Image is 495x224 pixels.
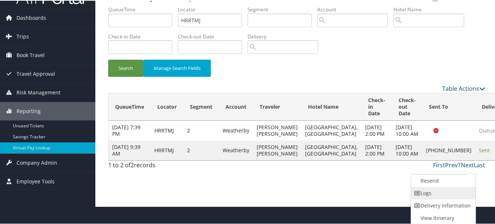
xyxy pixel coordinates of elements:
span: Risk Management [16,83,60,101]
span: Trips [16,27,29,45]
button: Manage Search Fields [143,59,211,76]
label: QueueTime [108,5,178,12]
th: QueueTime: activate to sort column ascending [109,93,151,120]
a: First [433,160,445,168]
td: [DATE] 2:00 PM [362,120,392,140]
th: Locator: activate to sort column ascending [151,93,183,120]
label: Hotel Name [393,5,470,12]
button: Search [108,59,143,76]
span: Company Admin [16,153,57,171]
span: Book Travel [16,45,45,64]
label: Segment [247,5,317,12]
td: [DATE] 7:39 PM [109,120,151,140]
td: HRRTMJ [151,120,183,140]
a: Last [474,160,485,168]
td: [GEOGRAPHIC_DATA], [GEOGRAPHIC_DATA] [301,140,362,160]
td: [DATE] 10:00 AM [392,140,422,160]
a: 1 [458,160,461,168]
td: HRRTMJ [151,140,183,160]
td: [GEOGRAPHIC_DATA], [GEOGRAPHIC_DATA] [301,120,362,140]
label: Account [317,5,393,12]
td: [DATE] 9:39 AM [109,140,151,160]
label: Delivery [247,32,324,40]
label: Check-in Date [108,32,178,40]
th: Check-out Date: activate to sort column ascending [392,93,422,120]
a: Prev [445,160,458,168]
td: 2 [183,120,219,140]
td: [PERSON_NAME] [PERSON_NAME] [253,140,301,160]
label: Locator [178,5,247,12]
a: Logs [411,186,474,199]
th: Sent To: activate to sort column ascending [422,93,475,120]
th: Check-in Date: activate to sort column ascending [362,93,392,120]
span: Sent [479,146,490,153]
a: View Itinerary [411,211,474,224]
span: Dashboards [16,8,46,26]
a: Resend [411,174,474,186]
th: Segment: activate to sort column ascending [183,93,219,120]
td: [PERSON_NAME] [PERSON_NAME] [253,120,301,140]
th: Hotel Name: activate to sort column descending [301,93,362,120]
th: Traveler: activate to sort column ascending [253,93,301,120]
td: 2 [183,140,219,160]
td: [PHONE_NUMBER] [422,140,475,160]
span: Travel Approval [16,64,55,82]
td: Weatherby [219,120,253,140]
td: Weatherby [219,140,253,160]
div: 1 to 2 of records [108,160,194,172]
th: Account: activate to sort column ascending [219,93,253,120]
a: Delivery Information [411,199,474,211]
a: Table Actions [442,84,485,92]
span: 2 [131,160,134,168]
a: Next [461,160,474,168]
span: Reporting [16,101,41,120]
span: Employee Tools [16,172,55,190]
td: [DATE] 10:00 AM [392,120,422,140]
td: [DATE] 2:00 PM [362,140,392,160]
label: Check-out Date [178,32,247,40]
